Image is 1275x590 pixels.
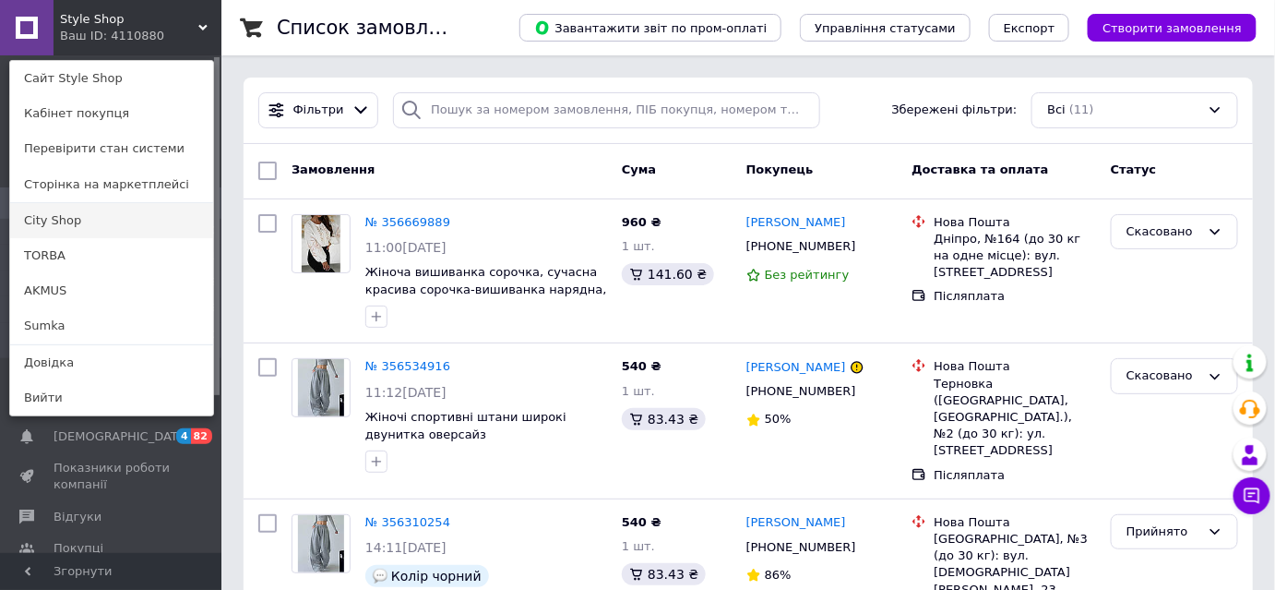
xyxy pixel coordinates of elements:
[892,102,1018,119] span: Збережені фільтри:
[622,563,706,585] div: 83.43 ₴
[622,359,661,373] span: 540 ₴
[277,17,464,39] h1: Список замовлень
[743,536,860,560] div: [PHONE_NUMBER]
[293,102,344,119] span: Фільтри
[746,214,846,232] a: [PERSON_NAME]
[519,14,781,42] button: Завантажити звіт по пром-оплаті
[292,214,351,273] a: Фото товару
[765,568,792,582] span: 86%
[1069,102,1094,116] span: (11)
[60,28,137,44] div: Ваш ID: 4110880
[54,540,103,557] span: Покупці
[391,569,482,584] span: Колір чорний
[746,359,846,377] a: [PERSON_NAME]
[765,268,850,282] span: Без рейтингу
[292,163,375,176] span: Замовлення
[10,238,213,273] a: TORBA
[1126,367,1200,386] div: Скасовано
[1069,20,1257,34] a: Створити замовлення
[302,215,340,272] img: Фото товару
[622,239,655,253] span: 1 шт.
[191,428,212,444] span: 82
[10,345,213,380] a: Довідка
[10,61,213,96] a: Сайт Style Shop
[176,428,191,444] span: 4
[912,163,1048,176] span: Доставка та оплата
[934,214,1096,231] div: Нова Пошта
[765,412,792,426] span: 50%
[365,515,450,529] a: № 356310254
[800,14,971,42] button: Управління статусами
[10,273,213,308] a: AKMUS
[365,265,607,331] a: Жіноча вишиванка сорочка, сучасна красива сорочка-вишиванка нарядна, святкова сорочка вишита, виш...
[10,203,213,238] a: City Shop
[934,376,1096,460] div: Терновка ([GEOGRAPHIC_DATA], [GEOGRAPHIC_DATA].), №2 (до 30 кг): ул. [STREET_ADDRESS]
[1233,477,1270,514] button: Чат з покупцем
[393,92,820,128] input: Пошук за номером замовлення, ПІБ покупця, номером телефону, Email, номером накладної
[373,569,387,584] img: :speech_balloon:
[743,379,860,403] div: [PHONE_NUMBER]
[815,21,956,35] span: Управління статусами
[1047,102,1066,119] span: Всі
[365,240,447,255] span: 11:00[DATE]
[1004,21,1055,35] span: Експорт
[622,263,714,285] div: 141.60 ₴
[54,428,190,445] span: [DEMOGRAPHIC_DATA]
[10,167,213,202] a: Сторінка на маркетплейсі
[10,131,213,166] a: Перевірити стан системи
[622,539,655,553] span: 1 шт.
[934,288,1096,305] div: Післяплата
[934,467,1096,484] div: Післяплата
[934,358,1096,375] div: Нова Пошта
[54,460,171,493] span: Показники роботи компанії
[746,163,814,176] span: Покупець
[1126,523,1200,542] div: Прийнято
[365,410,566,441] a: Жіночі спортивні штани широкі двунитка оверсайз
[1111,163,1157,176] span: Статус
[622,515,661,529] span: 540 ₴
[298,515,345,572] img: Фото товару
[60,11,198,28] span: Style Shop
[622,163,656,176] span: Cума
[10,96,213,131] a: Кабінет покупця
[622,408,706,430] div: 83.43 ₴
[622,384,655,398] span: 1 шт.
[746,514,846,532] a: [PERSON_NAME]
[365,385,447,400] span: 11:12[DATE]
[1088,14,1257,42] button: Створити замовлення
[1126,223,1200,242] div: Скасовано
[989,14,1070,42] button: Експорт
[365,215,450,229] a: № 356669889
[934,231,1096,282] div: Дніпро, №164 (до 30 кг на одне місце): вул. [STREET_ADDRESS]
[743,235,860,259] div: [PHONE_NUMBER]
[622,215,661,229] span: 960 ₴
[298,359,345,416] img: Фото товару
[365,540,447,555] span: 14:11[DATE]
[54,509,101,525] span: Відгуки
[534,19,767,36] span: Завантажити звіт по пром-оплаті
[1102,21,1242,35] span: Створити замовлення
[934,514,1096,531] div: Нова Пошта
[10,380,213,415] a: Вийти
[292,358,351,417] a: Фото товару
[10,308,213,343] a: Sumka
[365,359,450,373] a: № 356534916
[292,514,351,573] a: Фото товару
